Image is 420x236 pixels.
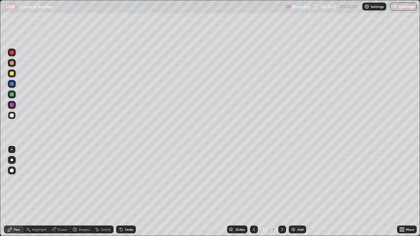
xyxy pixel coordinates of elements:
div: Highlight [32,228,47,231]
div: Slides [236,228,245,231]
div: Select [101,228,111,231]
p: LIVE [6,4,15,9]
div: Eraser [58,228,68,231]
p: Recording [292,4,310,9]
button: End Class [390,3,417,10]
div: More [406,228,414,231]
div: Add [297,228,304,231]
div: 3 [261,227,267,231]
img: end-class-cross [392,4,398,9]
img: class-settings-icons [364,4,369,9]
img: add-slide-button [291,227,296,232]
img: recording.375f2c34.svg [285,4,291,9]
div: 3 [272,226,276,232]
div: / [268,227,270,231]
p: Chemical Bonding [19,4,53,9]
div: Undo [125,228,133,231]
div: Shapes [79,228,90,231]
p: Settings [371,5,384,8]
div: Pen [14,228,20,231]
